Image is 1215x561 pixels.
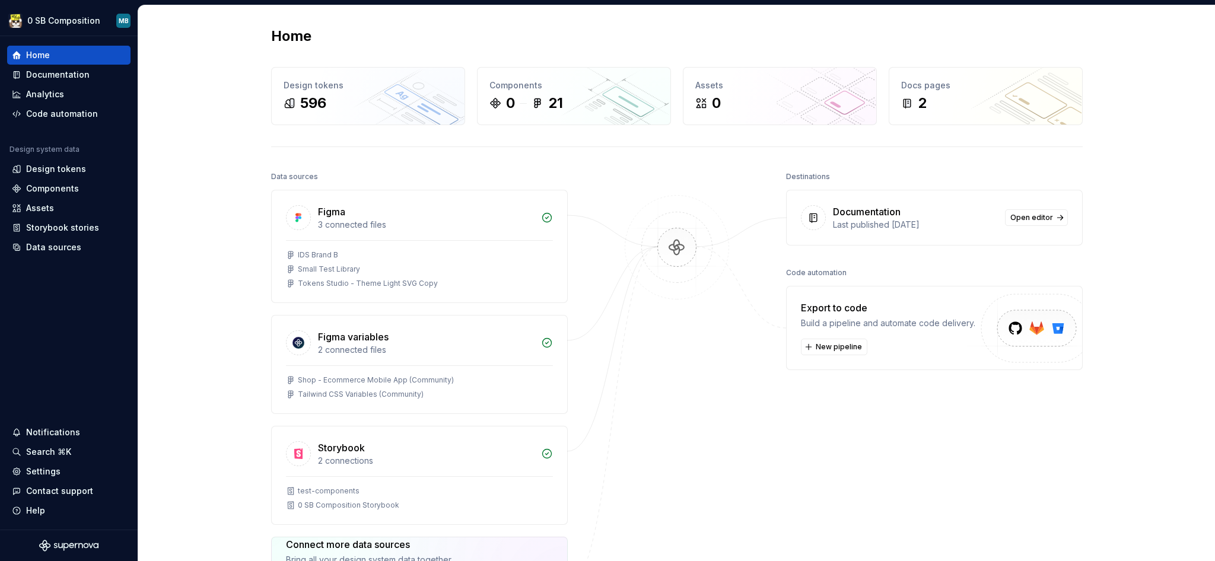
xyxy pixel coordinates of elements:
[1005,209,1068,226] a: Open editor
[271,168,318,185] div: Data sources
[918,94,927,113] div: 2
[318,441,365,455] div: Storybook
[271,315,568,414] a: Figma variables2 connected filesShop - Ecommerce Mobile App (Community)Tailwind CSS Variables (Co...
[271,426,568,525] a: Storybook2 connectionstest-components0 SB Composition Storybook
[26,222,99,234] div: Storybook stories
[9,145,79,154] div: Design system data
[7,65,131,84] a: Documentation
[26,466,61,477] div: Settings
[298,390,424,399] div: Tailwind CSS Variables (Community)
[298,264,360,274] div: Small Test Library
[833,219,998,231] div: Last published [DATE]
[318,205,345,219] div: Figma
[7,160,131,179] a: Design tokens
[26,163,86,175] div: Design tokens
[901,79,1070,91] div: Docs pages
[271,67,465,125] a: Design tokens596
[889,67,1083,125] a: Docs pages2
[833,205,901,219] div: Documentation
[7,238,131,257] a: Data sources
[7,218,131,237] a: Storybook stories
[506,94,515,113] div: 0
[298,279,438,288] div: Tokens Studio - Theme Light SVG Copy
[318,219,534,231] div: 3 connected files
[26,202,54,214] div: Assets
[801,301,975,315] div: Export to code
[298,250,338,260] div: IDS Brand B
[695,79,864,91] div: Assets
[7,501,131,520] button: Help
[318,344,534,356] div: 2 connected files
[298,486,360,496] div: test-components
[786,264,847,281] div: Code automation
[286,537,453,552] div: Connect more data sources
[7,199,131,218] a: Assets
[119,16,129,26] div: MB
[7,482,131,501] button: Contact support
[298,501,399,510] div: 0 SB Composition Storybook
[39,540,98,552] svg: Supernova Logo
[683,67,877,125] a: Assets0
[816,342,862,352] span: New pipeline
[7,462,131,481] a: Settings
[477,67,671,125] a: Components021
[26,426,80,438] div: Notifications
[298,375,454,385] div: Shop - Ecommerce Mobile App (Community)
[26,241,81,253] div: Data sources
[318,330,389,344] div: Figma variables
[27,15,100,27] div: 0 SB Composition
[489,79,659,91] div: Components
[26,446,71,458] div: Search ⌘K
[8,14,23,28] img: 9b301c18-b215-45cf-b3a2-42cd8d0c7e0c.png
[284,79,453,91] div: Design tokens
[2,8,135,33] button: 0 SB CompositionMB
[548,94,563,113] div: 21
[786,168,830,185] div: Destinations
[7,442,131,461] button: Search ⌘K
[26,88,64,100] div: Analytics
[26,69,90,81] div: Documentation
[801,317,975,329] div: Build a pipeline and automate code delivery.
[1010,213,1053,222] span: Open editor
[26,505,45,517] div: Help
[26,108,98,120] div: Code automation
[271,190,568,303] a: Figma3 connected filesIDS Brand BSmall Test LibraryTokens Studio - Theme Light SVG Copy
[7,423,131,442] button: Notifications
[7,179,131,198] a: Components
[801,339,867,355] button: New pipeline
[26,183,79,195] div: Components
[318,455,534,467] div: 2 connections
[7,46,131,65] a: Home
[26,485,93,497] div: Contact support
[271,27,311,46] h2: Home
[7,85,131,104] a: Analytics
[712,94,721,113] div: 0
[300,94,326,113] div: 596
[7,104,131,123] a: Code automation
[26,49,50,61] div: Home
